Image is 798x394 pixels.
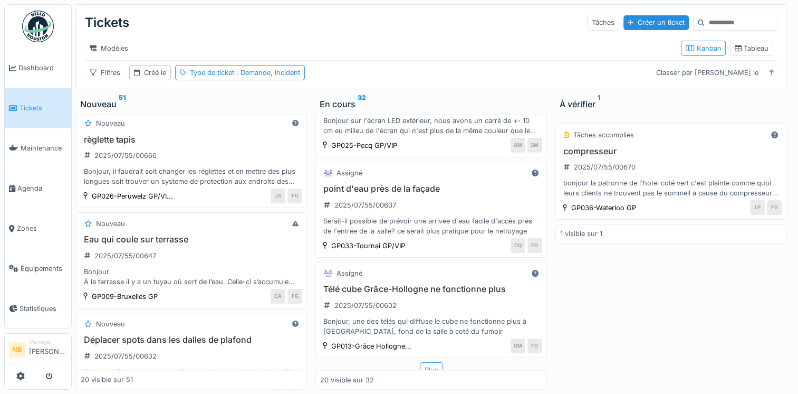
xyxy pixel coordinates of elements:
[190,68,300,78] div: Type de ticket
[96,319,125,329] div: Nouveau
[17,183,67,193] span: Agenda
[320,216,542,236] div: Serait-il possible de prévoir une arrivée d'eau facile d'accès près de l'entrée de la salle? ce s...
[92,292,158,302] div: GP009-Bruxelles GP
[767,200,782,215] div: FG
[527,339,542,353] div: FG
[94,151,157,161] div: 2025/07/55/00666
[574,162,636,172] div: 2025/07/55/00670
[511,238,525,253] div: CQ
[85,65,125,80] div: Filtres
[119,98,126,110] sup: 51
[94,351,157,361] div: 2025/07/55/00632
[287,189,302,203] div: FG
[94,251,156,261] div: 2025/07/55/00647
[336,268,362,278] div: Assigné
[5,288,71,329] a: Statistiques
[144,68,166,78] div: Créé le
[560,178,782,198] div: bonjour la patronne de l'hotel coté vert c'est plainte comme quoi leurs clients ne trouvent pas l...
[5,209,71,249] a: Zones
[651,65,763,80] div: Classer par [PERSON_NAME] le
[271,289,285,304] div: CA
[5,128,71,168] a: Maintenance
[527,238,542,253] div: FG
[20,103,67,113] span: Tickets
[9,342,25,358] li: NB
[420,362,443,378] div: Plus
[331,241,405,251] div: GP033-Tournai GP/VIP
[587,15,619,30] div: Tâches
[5,248,71,288] a: Équipements
[598,98,600,110] sup: 1
[686,43,721,53] div: Kanban
[511,138,525,153] div: AM
[92,191,173,201] div: GP026-Peruwelz GP/VI...
[560,98,782,110] div: À vérifier
[560,146,782,156] h3: compresseur
[85,9,129,36] div: Tickets
[81,335,302,345] h3: Déplacer spots dans les dalles de plafond
[560,229,602,239] div: 1 visible sur 1
[735,43,768,53] div: Tableau
[29,338,67,361] li: [PERSON_NAME]
[81,166,302,186] div: Bonjour, il faudrait soit changer les réglettes et en mettre des plus longues soit trouver un sys...
[96,118,125,128] div: Nouveau
[573,130,633,140] div: Tâches accomplies
[750,200,765,215] div: LP
[18,63,67,73] span: Dashboard
[623,15,689,30] div: Créer un ticket
[81,267,302,287] div: Bonjour À la terrasse il y a un tuyau où sort de l’eau. Celle-ci s’accumule sur la terrasse
[20,304,67,314] span: Statistiques
[331,341,411,351] div: GP013-Grâce Hollogne...
[81,375,133,385] div: 20 visible sur 51
[29,338,67,346] div: Manager
[234,69,300,77] span: : Demande, Incident
[81,135,302,145] h3: règlette tapis
[571,203,636,213] div: GP036-Waterloo GP
[320,184,542,194] h3: point d'eau près de la façade
[96,219,125,229] div: Nouveau
[320,116,542,136] div: Bonjour sur l'écran LED extérieur, nous avons un carré de +- 10 cm eu milieu de l'écran qui n'est...
[331,140,397,151] div: GP025-Pecq GP/VIP
[511,339,525,353] div: GM
[320,375,374,385] div: 20 visible sur 32
[21,264,67,274] span: Équipements
[17,223,67,233] span: Zones
[21,143,67,153] span: Maintenance
[85,41,133,56] div: Modèles
[320,316,542,336] div: Bonjour, une des télés qui diffuse le cube ne fonctionne plus à [GEOGRAPHIC_DATA], fond de la sal...
[5,88,71,128] a: Tickets
[5,168,71,209] a: Agenda
[527,138,542,153] div: SM
[358,98,366,110] sup: 32
[22,11,54,42] img: Badge_color-CXgf-gQk.svg
[320,98,542,110] div: En cours
[271,189,285,203] div: JS
[5,48,71,88] a: Dashboard
[80,98,303,110] div: Nouveau
[320,284,542,294] h3: Télé cube Grâce-Hollogne ne fonctionne plus
[81,367,302,387] div: Suite au déplacement de machines et placement de la roulette, il faudrait déplacer les dalles de ...
[334,200,396,210] div: 2025/07/55/00607
[334,301,397,311] div: 2025/07/55/00602
[336,168,362,178] div: Assigné
[9,338,67,363] a: NB Manager[PERSON_NAME]
[81,234,302,245] h3: Eau qui coule sur terrasse
[287,289,302,304] div: FG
